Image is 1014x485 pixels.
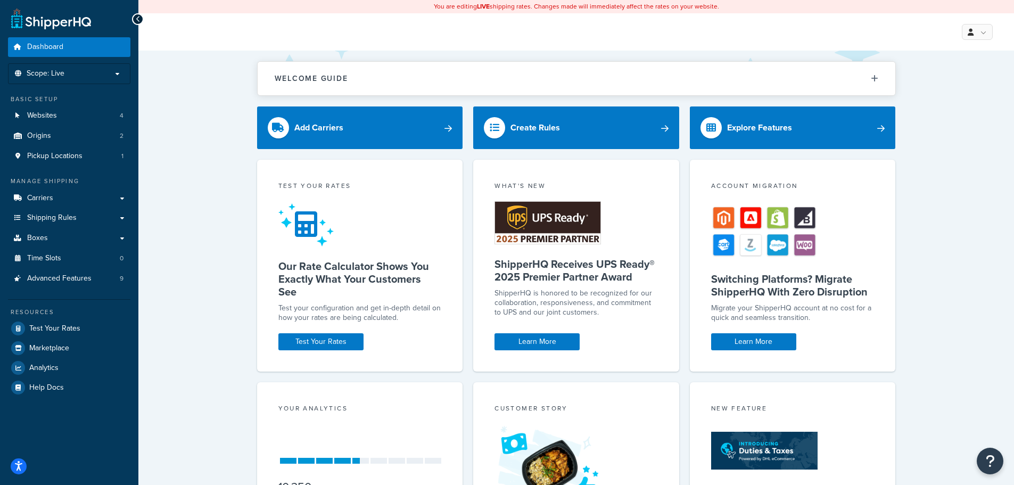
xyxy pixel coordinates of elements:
span: Boxes [27,234,48,243]
li: Time Slots [8,249,130,268]
a: Create Rules [473,106,679,149]
span: 9 [120,274,123,283]
a: Pickup Locations1 [8,146,130,166]
li: Advanced Features [8,269,130,289]
span: Analytics [29,364,59,373]
span: Scope: Live [27,69,64,78]
div: What's New [494,181,658,193]
span: Test Your Rates [29,324,80,333]
span: Origins [27,131,51,141]
a: Dashboard [8,37,130,57]
b: LIVE [477,2,490,11]
div: Basic Setup [8,95,130,104]
span: Pickup Locations [27,152,83,161]
a: Add Carriers [257,106,463,149]
div: Manage Shipping [8,177,130,186]
div: Customer Story [494,404,658,416]
span: Marketplace [29,344,69,353]
div: Test your configuration and get in-depth detail on how your rates are being calculated. [278,303,442,323]
span: Help Docs [29,383,64,392]
button: Welcome Guide [258,62,895,95]
span: Websites [27,111,57,120]
span: Dashboard [27,43,63,52]
h5: ShipperHQ Receives UPS Ready® 2025 Premier Partner Award [494,258,658,283]
a: Analytics [8,358,130,377]
a: Learn More [494,333,580,350]
a: Time Slots0 [8,249,130,268]
button: Open Resource Center [977,448,1003,474]
div: Explore Features [727,120,792,135]
div: Migrate your ShipperHQ account at no cost for a quick and seamless transition. [711,303,875,323]
span: 1 [121,152,123,161]
a: Carriers [8,188,130,208]
span: Shipping Rules [27,213,77,223]
span: Carriers [27,194,53,203]
div: Test your rates [278,181,442,193]
div: New Feature [711,404,875,416]
a: Test Your Rates [8,319,130,338]
a: Websites4 [8,106,130,126]
p: ShipperHQ is honored to be recognized for our collaboration, responsiveness, and commitment to UP... [494,289,658,317]
a: Boxes [8,228,130,248]
span: 2 [120,131,123,141]
a: Learn More [711,333,796,350]
span: Time Slots [27,254,61,263]
a: Origins2 [8,126,130,146]
div: Add Carriers [294,120,343,135]
h2: Welcome Guide [275,75,348,83]
a: Advanced Features9 [8,269,130,289]
li: Origins [8,126,130,146]
span: 4 [120,111,123,120]
h5: Our Rate Calculator Shows You Exactly What Your Customers See [278,260,442,298]
a: Help Docs [8,378,130,397]
li: Websites [8,106,130,126]
a: Marketplace [8,339,130,358]
a: Shipping Rules [8,208,130,228]
span: Advanced Features [27,274,92,283]
div: Account Migration [711,181,875,193]
h5: Switching Platforms? Migrate ShipperHQ With Zero Disruption [711,273,875,298]
li: Pickup Locations [8,146,130,166]
a: Test Your Rates [278,333,364,350]
div: Your Analytics [278,404,442,416]
div: Create Rules [510,120,560,135]
a: Explore Features [690,106,896,149]
div: Resources [8,308,130,317]
span: 0 [120,254,123,263]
